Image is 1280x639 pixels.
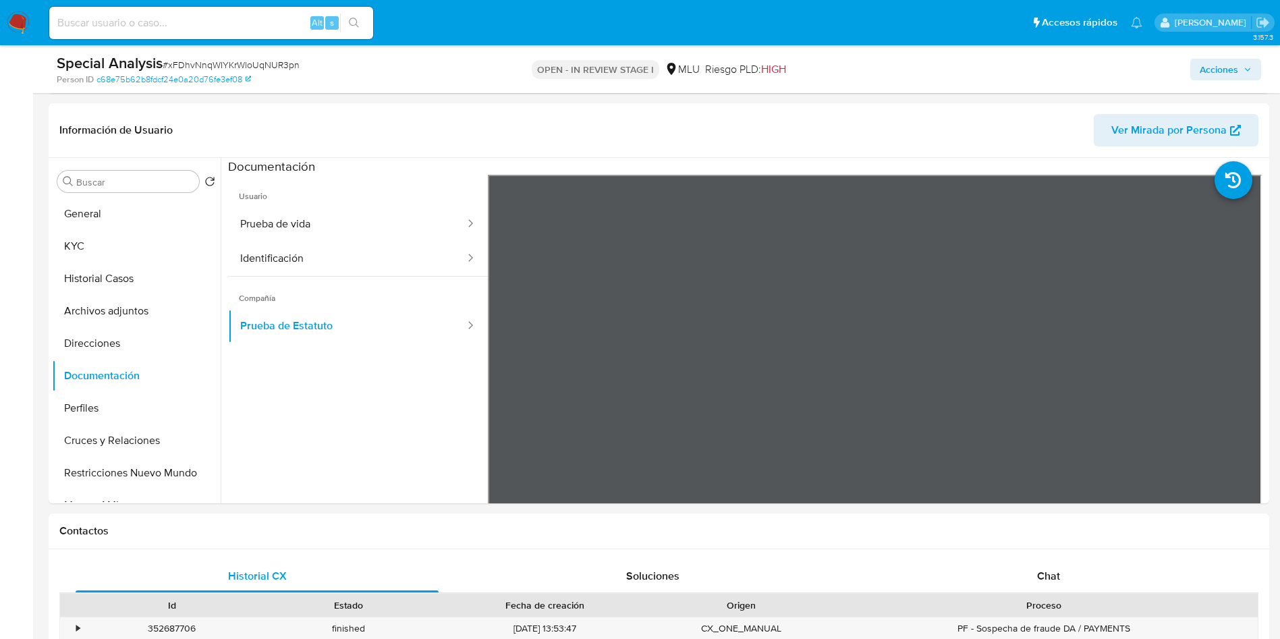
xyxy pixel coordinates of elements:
b: Person ID [57,74,94,86]
button: Historial Casos [52,262,221,295]
button: Documentación [52,360,221,392]
span: # xFDhvNnqWIYKrWloUqNUR3pn [163,58,300,72]
a: c68e75b62b8fdcf24e0a20d76fe3ef08 [96,74,251,86]
span: Riesgo PLD: [705,62,786,77]
button: Marcas AML [52,489,221,522]
b: Special Analysis [57,52,163,74]
button: Cruces y Relaciones [52,424,221,457]
button: Volver al orden por defecto [204,176,215,191]
button: Ver Mirada por Persona [1094,114,1258,146]
h1: Información de Usuario [59,123,173,137]
button: KYC [52,230,221,262]
span: Chat [1037,568,1060,584]
button: Restricciones Nuevo Mundo [52,457,221,489]
button: Acciones [1190,59,1261,80]
h1: Contactos [59,524,1258,538]
div: Fecha de creación [447,599,644,612]
div: Estado [270,599,428,612]
div: Origen [663,599,820,612]
span: 3.157.3 [1253,32,1273,43]
a: Notificaciones [1131,17,1142,28]
a: Salir [1256,16,1270,30]
input: Buscar usuario o caso... [49,14,373,32]
span: HIGH [761,61,786,77]
span: Alt [312,16,323,29]
div: MLU [665,62,700,77]
span: Historial CX [228,568,287,584]
button: Perfiles [52,392,221,424]
span: s [330,16,334,29]
span: Soluciones [626,568,679,584]
button: Direcciones [52,327,221,360]
span: Acciones [1200,59,1238,80]
p: OPEN - IN REVIEW STAGE I [532,60,659,79]
button: search-icon [340,13,368,32]
input: Buscar [76,176,194,188]
div: Proceso [839,599,1248,612]
div: • [76,622,80,635]
div: Id [93,599,251,612]
span: Accesos rápidos [1042,16,1117,30]
button: Archivos adjuntos [52,295,221,327]
p: tomas.vaya@mercadolibre.com [1175,16,1251,29]
button: Buscar [63,176,74,187]
button: General [52,198,221,230]
span: Ver Mirada por Persona [1111,114,1227,146]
